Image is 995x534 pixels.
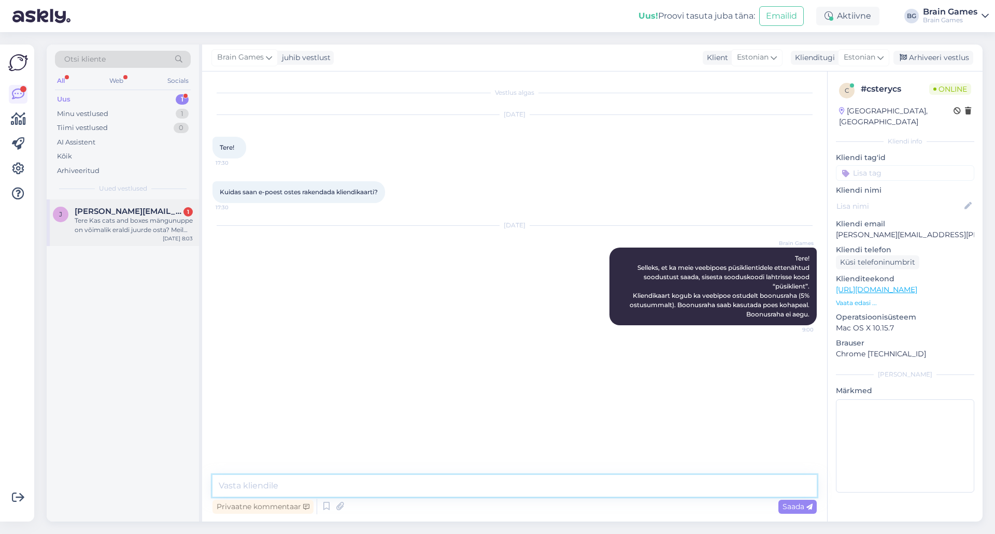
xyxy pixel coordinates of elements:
[107,74,125,88] div: Web
[57,94,70,105] div: Uus
[791,52,835,63] div: Klienditugi
[836,200,962,212] input: Lisa nimi
[775,239,814,247] span: Brain Games
[75,216,193,235] div: Tere Kas cats and boxes mängunuppe on võimalik eraldi juurde osta? Meil on mäng olemas, kuid 1 mu...
[836,255,919,269] div: Küsi telefoninumbrit
[57,109,108,119] div: Minu vestlused
[59,210,62,218] span: j
[836,370,974,379] div: [PERSON_NAME]
[836,244,974,255] p: Kliendi telefon
[836,312,974,323] p: Operatsioonisüsteem
[216,204,254,211] span: 17:30
[836,385,974,396] p: Märkmed
[844,52,875,63] span: Estonian
[836,298,974,308] p: Vaata edasi ...
[638,11,658,21] b: Uus!
[57,151,72,162] div: Kõik
[845,86,849,94] span: c
[923,8,977,16] div: Brain Games
[861,83,929,95] div: # csterycs
[836,349,974,359] p: Chrome [TECHNICAL_ID]
[737,52,769,63] span: Estonian
[220,188,378,196] span: Kuidas saan e-poest ostes rakendada kliendikaarti?
[163,235,193,242] div: [DATE] 8:03
[836,285,917,294] a: [URL][DOMAIN_NAME]
[836,165,974,181] input: Lisa tag
[212,88,817,97] div: Vestlus algas
[893,51,973,65] div: Arhiveeri vestlus
[216,159,254,167] span: 17:30
[57,137,95,148] div: AI Assistent
[64,54,106,65] span: Otsi kliente
[816,7,879,25] div: Aktiivne
[836,229,974,240] p: [PERSON_NAME][EMAIL_ADDRESS][PERSON_NAME][DOMAIN_NAME]
[836,323,974,334] p: Mac OS X 10.15.7
[836,152,974,163] p: Kliendi tag'id
[174,123,189,133] div: 0
[759,6,804,26] button: Emailid
[836,273,974,284] p: Klienditeekond
[839,106,954,127] div: [GEOGRAPHIC_DATA], [GEOGRAPHIC_DATA]
[165,74,191,88] div: Socials
[217,52,264,63] span: Brain Games
[703,52,728,63] div: Klient
[904,9,919,23] div: BG
[923,16,977,24] div: Brain Games
[836,219,974,229] p: Kliendi email
[278,52,331,63] div: juhib vestlust
[99,184,147,193] span: Uued vestlused
[176,94,189,105] div: 1
[836,137,974,146] div: Kliendi info
[57,166,99,176] div: Arhiveeritud
[836,338,974,349] p: Brauser
[183,207,193,217] div: 1
[783,502,813,511] span: Saada
[212,110,817,119] div: [DATE]
[836,185,974,196] p: Kliendi nimi
[929,83,971,95] span: Online
[775,326,814,334] span: 9:00
[8,53,28,73] img: Askly Logo
[212,221,817,230] div: [DATE]
[55,74,67,88] div: All
[176,109,189,119] div: 1
[923,8,989,24] a: Brain GamesBrain Games
[75,207,182,216] span: jane.liis.arend@gmail.com
[57,123,108,133] div: Tiimi vestlused
[638,10,755,22] div: Proovi tasuta juba täna:
[212,500,314,514] div: Privaatne kommentaar
[220,143,234,151] span: Tere!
